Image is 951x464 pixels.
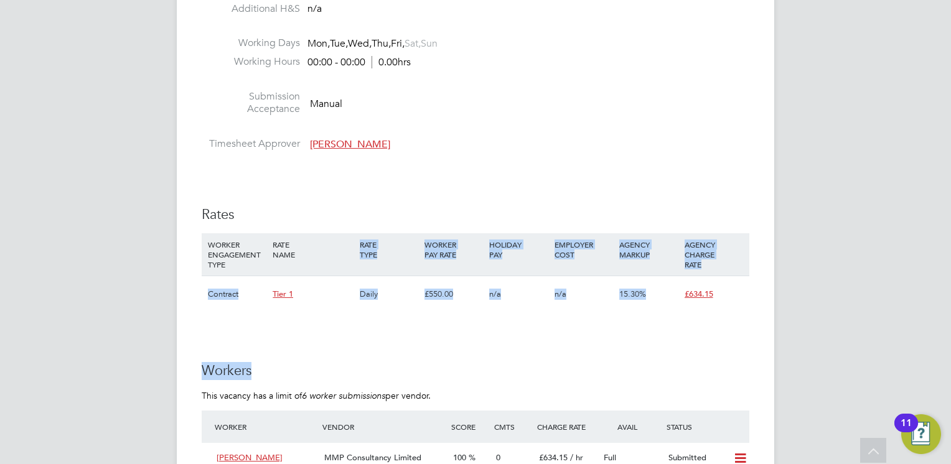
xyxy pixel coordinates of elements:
div: AGENCY MARKUP [616,233,681,266]
h3: Rates [202,206,749,224]
div: Avail [599,415,663,438]
div: Cmts [491,415,534,438]
label: Submission Acceptance [202,90,300,116]
div: RATE TYPE [357,233,421,266]
span: [PERSON_NAME] [310,138,390,151]
span: 15.30% [619,289,646,299]
span: £634.15 [539,452,568,463]
div: RATE NAME [269,233,356,266]
em: 6 worker submissions [302,390,385,401]
div: £550.00 [421,276,486,312]
span: [PERSON_NAME] [217,452,283,463]
span: Sat, [405,37,421,50]
label: Working Hours [202,55,300,68]
span: n/a [307,2,322,15]
span: n/a [555,289,566,299]
div: 00:00 - 00:00 [307,56,411,69]
div: Charge Rate [534,415,599,438]
span: Thu, [372,37,391,50]
span: Sun [421,37,438,50]
div: Vendor [319,415,448,438]
label: Additional H&S [202,2,300,16]
span: / hr [570,452,583,463]
div: Daily [357,276,421,312]
span: MMP Consultancy Limited [324,452,421,463]
div: 11 [901,423,912,439]
span: 0 [496,452,500,463]
span: n/a [489,289,501,299]
span: 0.00hrs [372,56,411,68]
span: Manual [310,97,342,109]
span: Full [604,452,616,463]
span: Tue, [330,37,348,50]
p: This vacancy has a limit of per vendor. [202,390,749,401]
div: Status [663,415,749,438]
div: WORKER ENGAGEMENT TYPE [205,233,269,276]
span: Tier 1 [273,289,293,299]
div: WORKER PAY RATE [421,233,486,266]
div: AGENCY CHARGE RATE [682,233,746,276]
div: EMPLOYER COST [551,233,616,266]
div: Contract [205,276,269,312]
label: Timesheet Approver [202,137,300,151]
label: Working Days [202,37,300,50]
span: Fri, [391,37,405,50]
h3: Workers [202,362,749,380]
span: Wed, [348,37,372,50]
span: £634.15 [685,289,713,299]
div: Score [448,415,491,438]
div: HOLIDAY PAY [486,233,551,266]
div: Worker [212,415,319,438]
span: 100 [453,452,466,463]
span: Mon, [307,37,330,50]
button: Open Resource Center, 11 new notifications [901,414,941,454]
